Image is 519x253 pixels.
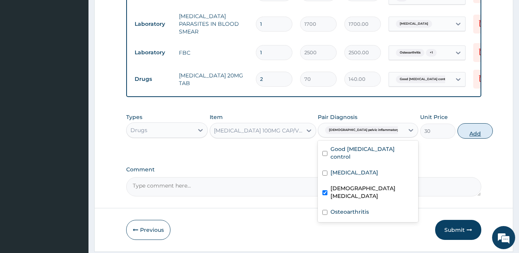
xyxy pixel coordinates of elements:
label: Unit Price [420,113,448,121]
div: [MEDICAL_DATA] 100MG CAP/VIBRAMYCINE [214,127,303,134]
td: [MEDICAL_DATA] 20MG TAB [175,68,252,91]
img: d_794563401_company_1708531726252_794563401 [14,39,31,58]
div: Chat with us now [40,43,129,53]
label: Types [126,114,142,121]
td: [MEDICAL_DATA] PARASITES IN BLOOD SMEAR [175,8,252,39]
span: [MEDICAL_DATA] [396,20,432,28]
div: Minimize live chat window [126,4,145,22]
button: Submit [435,220,481,240]
span: We're online! [45,77,106,154]
label: Osteoarthritis [330,208,369,216]
td: Laboratory [131,17,175,31]
label: Item [210,113,223,121]
td: Drugs [131,72,175,86]
label: Comment [126,166,482,173]
label: Good [MEDICAL_DATA] control [330,145,414,161]
div: Drugs [130,126,147,134]
label: Pair Diagnosis [318,113,357,121]
span: [DEMOGRAPHIC_DATA] pelvic inflammatory dis... [325,126,411,134]
td: FBC [175,45,252,60]
button: Previous [126,220,170,240]
textarea: Type your message and hit 'Enter' [4,170,147,197]
button: Add [457,123,493,139]
span: Good [MEDICAL_DATA] control [396,75,453,83]
label: [DEMOGRAPHIC_DATA] [MEDICAL_DATA] [330,184,414,200]
label: [MEDICAL_DATA] [330,169,378,176]
td: Laboratory [131,45,175,60]
span: Osteoarthritis [396,49,424,57]
span: + 1 [426,49,437,57]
